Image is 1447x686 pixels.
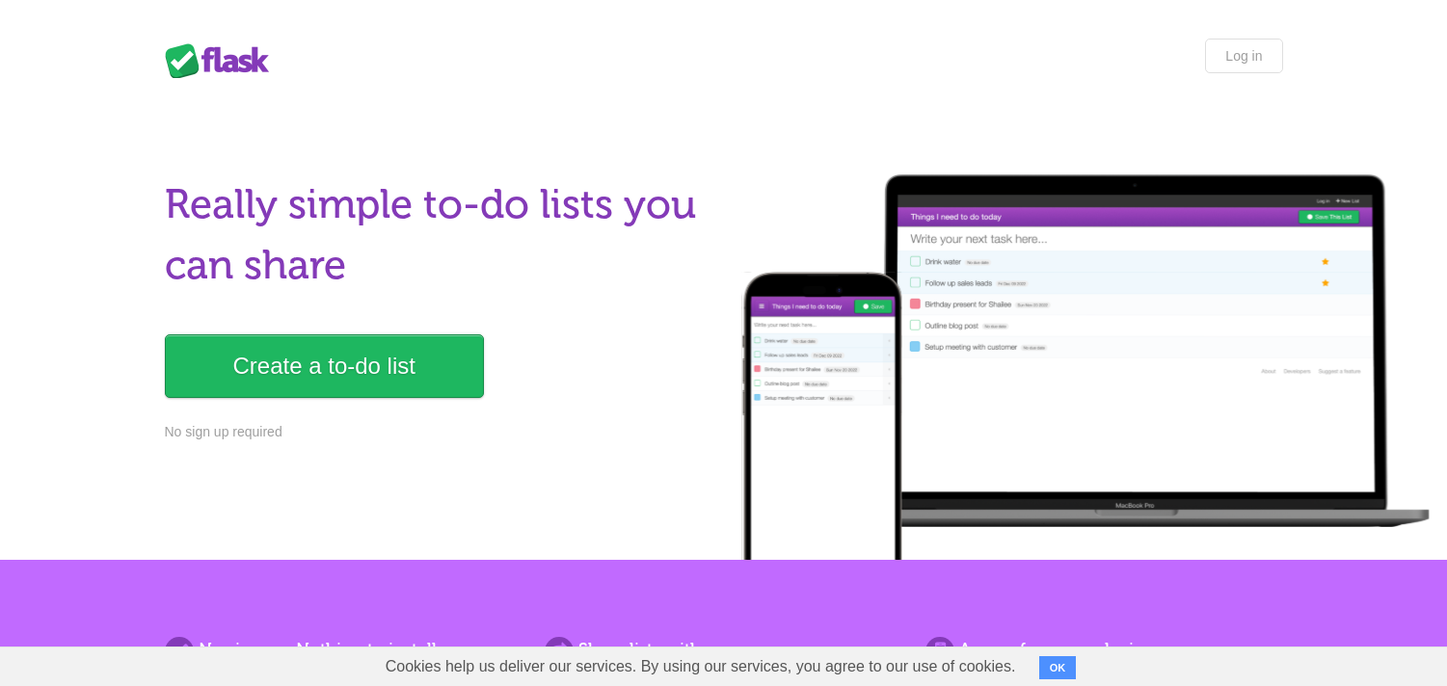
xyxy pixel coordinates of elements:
h2: Share lists with ease. [545,637,901,663]
div: Flask Lists [165,43,281,78]
a: Create a to-do list [165,334,484,398]
button: OK [1039,656,1077,679]
p: No sign up required [165,422,712,442]
h2: No sign up. Nothing to install. [165,637,522,663]
span: Cookies help us deliver our services. By using our services, you agree to our use of cookies. [366,647,1035,686]
h2: Access from any device. [925,637,1282,663]
h1: Really simple to-do lists you can share [165,174,712,296]
a: Log in [1205,39,1282,73]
